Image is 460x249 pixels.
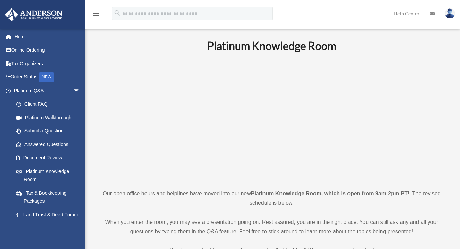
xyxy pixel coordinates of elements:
i: search [114,9,121,17]
a: Order StatusNEW [5,70,90,84]
div: NEW [39,72,54,82]
img: User Pic [445,8,455,18]
a: Home [5,30,90,43]
a: Document Review [10,151,90,165]
i: menu [92,10,100,18]
strong: Platinum Knowledge Room, which is open from 9am-2pm PT [251,191,408,196]
a: Tax & Bookkeeping Packages [10,186,90,208]
a: Submit a Question [10,124,90,138]
a: Online Ordering [5,43,90,57]
a: Client FAQ [10,97,90,111]
a: Land Trust & Deed Forum [10,208,90,221]
p: Our open office hours and helplines have moved into our new ! The revised schedule is below. [97,189,446,208]
a: Tax Organizers [5,57,90,70]
a: Portal Feedback [10,221,90,235]
iframe: 231110_Toby_KnowledgeRoom [170,61,374,176]
img: Anderson Advisors Platinum Portal [3,8,65,21]
a: Platinum Knowledge Room [10,164,87,186]
span: arrow_drop_down [73,84,87,98]
a: Answered Questions [10,138,90,151]
b: Platinum Knowledge Room [207,39,336,52]
a: Platinum Q&Aarrow_drop_down [5,84,90,97]
p: When you enter the room, you may see a presentation going on. Rest assured, you are in the right ... [97,217,446,236]
a: Platinum Walkthrough [10,111,90,124]
a: menu [92,12,100,18]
